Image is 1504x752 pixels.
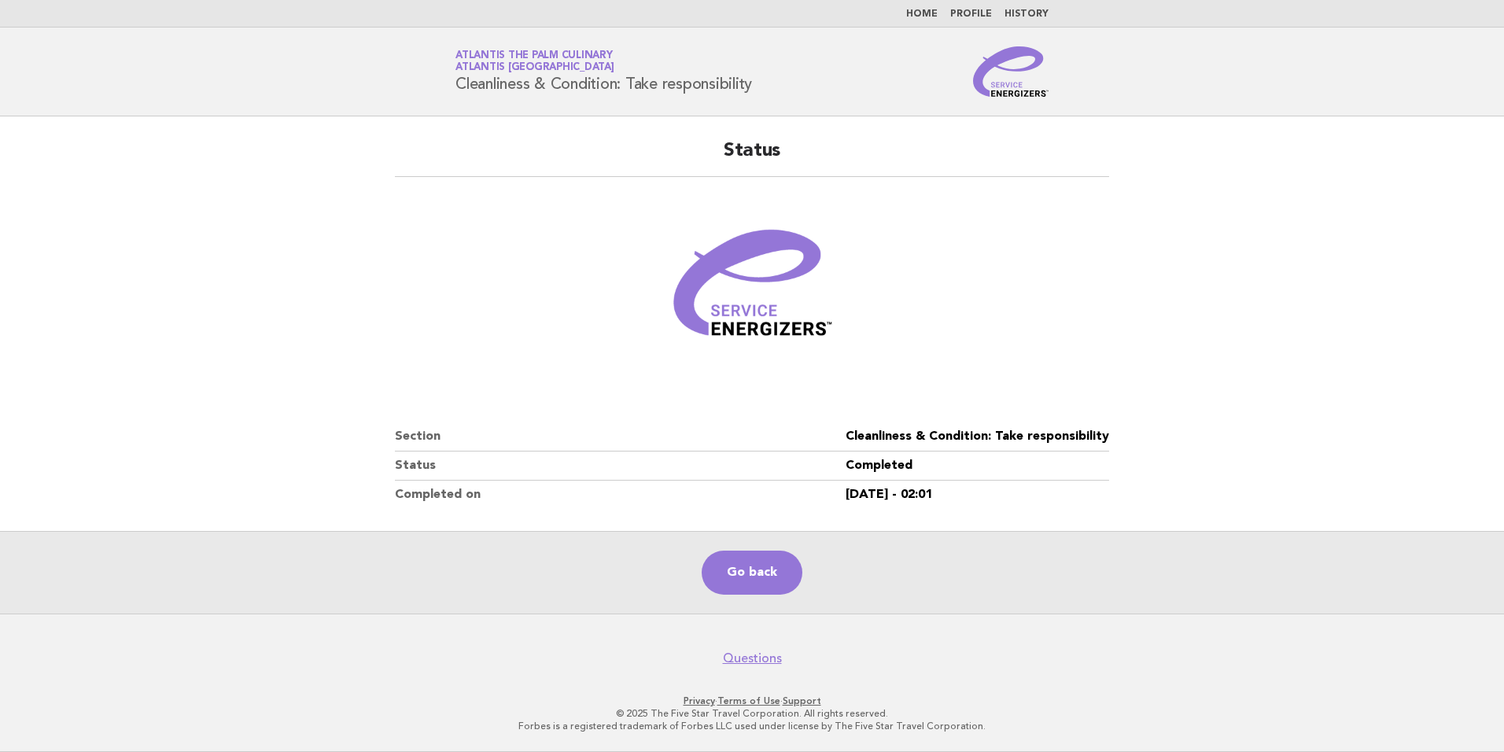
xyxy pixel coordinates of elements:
[846,481,1109,509] dd: [DATE] - 02:01
[723,651,782,666] a: Questions
[846,452,1109,481] dd: Completed
[271,720,1233,732] p: Forbes is a registered trademark of Forbes LLC used under license by The Five Star Travel Corpora...
[783,695,821,706] a: Support
[455,50,614,72] a: Atlantis The Palm CulinaryAtlantis [GEOGRAPHIC_DATA]
[455,51,752,92] h1: Cleanliness & Condition: Take responsibility
[684,695,715,706] a: Privacy
[973,46,1049,97] img: Service Energizers
[702,551,802,595] a: Go back
[455,63,614,73] span: Atlantis [GEOGRAPHIC_DATA]
[395,452,846,481] dt: Status
[1005,9,1049,19] a: History
[846,422,1109,452] dd: Cleanliness & Condition: Take responsibility
[395,481,846,509] dt: Completed on
[395,422,846,452] dt: Section
[950,9,992,19] a: Profile
[658,196,846,385] img: Verified
[271,695,1233,707] p: · ·
[271,707,1233,720] p: © 2025 The Five Star Travel Corporation. All rights reserved.
[395,138,1109,177] h2: Status
[717,695,780,706] a: Terms of Use
[906,9,938,19] a: Home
